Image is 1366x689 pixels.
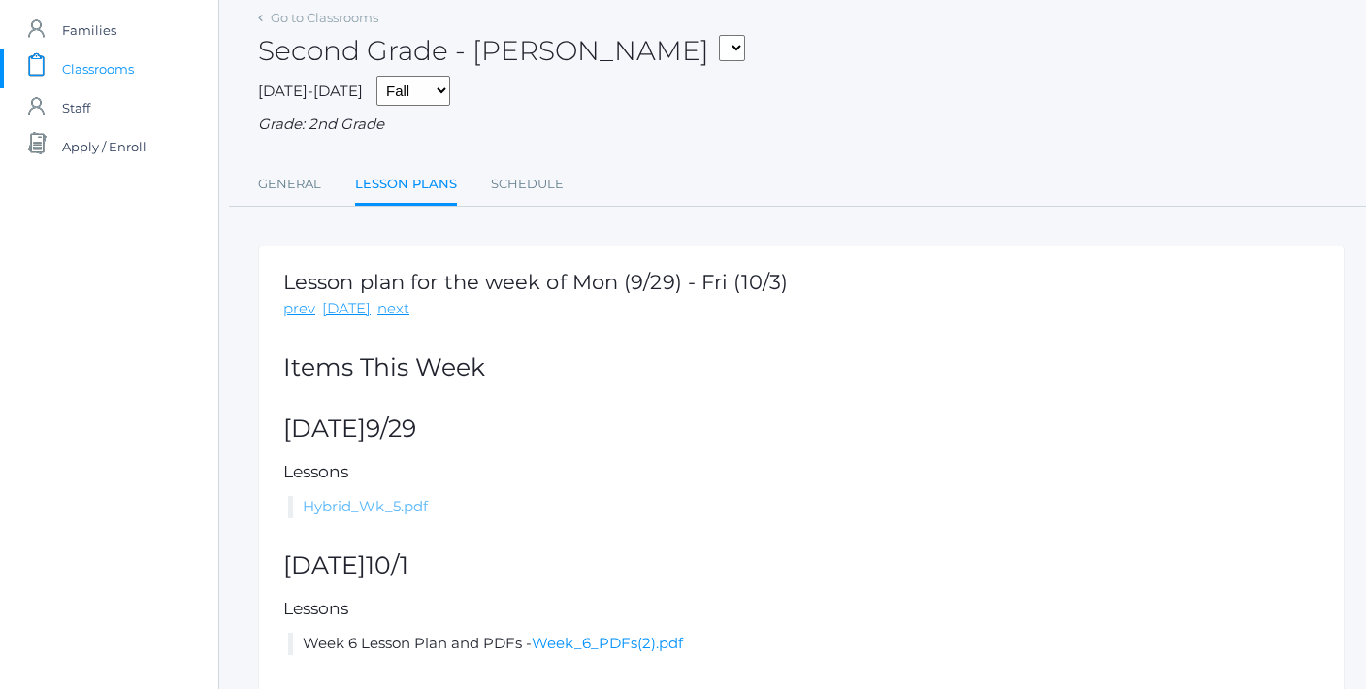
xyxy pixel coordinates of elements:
span: Apply / Enroll [62,127,146,166]
a: Go to Classrooms [271,10,378,25]
a: Lesson Plans [355,165,457,207]
h2: Items This Week [283,354,1319,381]
span: Families [62,11,116,49]
h5: Lessons [283,463,1319,481]
span: 10/1 [366,550,408,579]
h5: Lessons [283,600,1319,618]
h2: Second Grade - [PERSON_NAME] [258,36,745,66]
h2: [DATE] [283,552,1319,579]
h2: [DATE] [283,415,1319,443]
div: Grade: 2nd Grade [258,114,1345,136]
a: General [258,165,321,204]
a: Hybrid_Wk_5.pdf [303,497,428,515]
li: Week 6 Lesson Plan and PDFs - [288,633,1319,655]
a: prev [283,298,315,320]
a: [DATE] [322,298,371,320]
a: Week_6_PDFs(2).pdf [532,634,683,652]
h1: Lesson plan for the week of Mon (9/29) - Fri (10/3) [283,271,788,293]
a: next [377,298,409,320]
a: Schedule [491,165,564,204]
span: Staff [62,88,90,127]
span: [DATE]-[DATE] [258,82,363,100]
span: 9/29 [366,413,416,443]
span: Classrooms [62,49,134,88]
